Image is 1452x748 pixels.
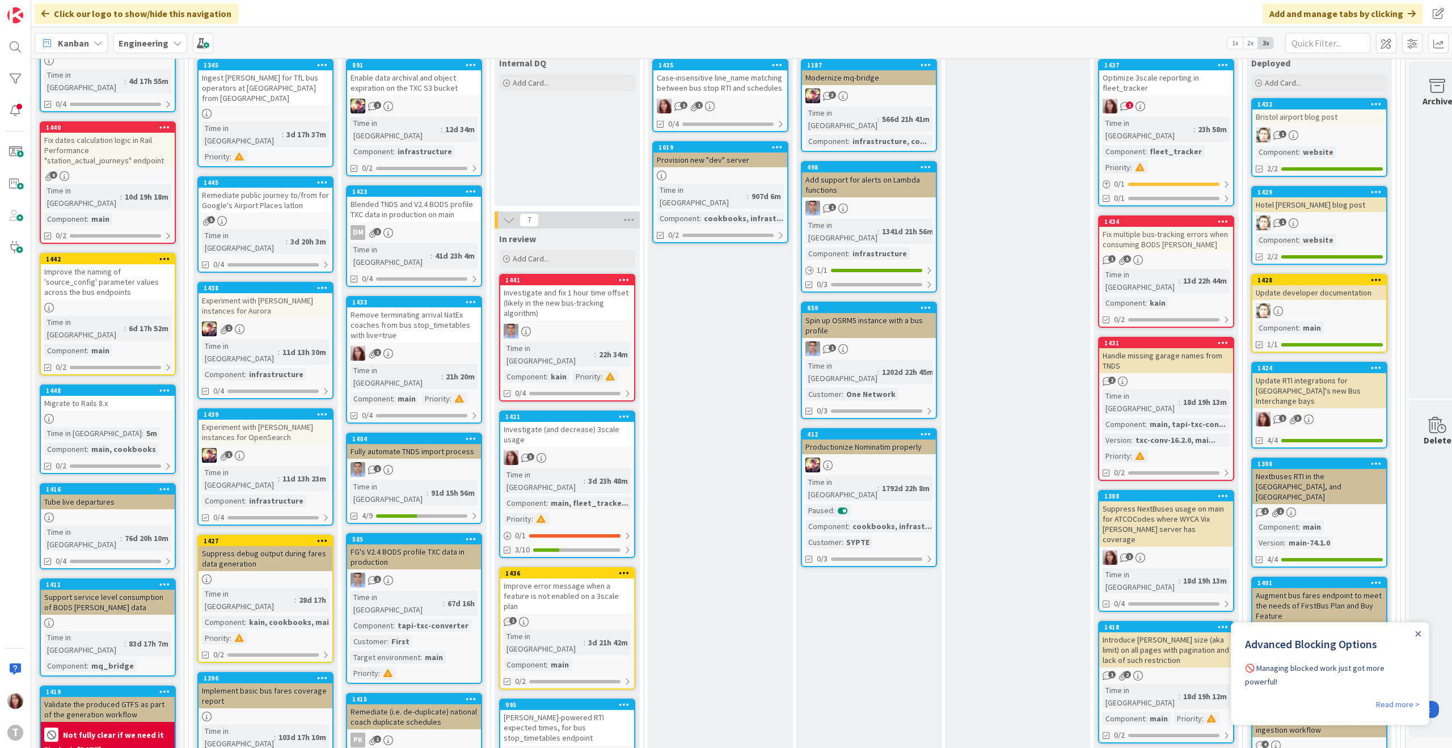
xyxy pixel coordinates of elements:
[1256,303,1270,318] img: VD
[199,178,332,188] div: 1445
[1099,227,1233,252] div: Fix multiple bus-tracking errors when consuming BODS [PERSON_NAME]
[668,229,679,241] span: 0/2
[499,57,546,69] span: Internal DQ
[1099,348,1233,373] div: Handle missing garage names from TNDS
[202,322,217,336] img: VB
[1145,145,1147,158] span: :
[1126,102,1133,109] span: 2
[1103,268,1179,293] div: Time in [GEOGRAPHIC_DATA]
[1252,412,1386,426] div: KS
[1252,275,1386,285] div: 1428
[199,448,332,463] div: VB
[351,364,441,389] div: Time in [GEOGRAPHIC_DATA]
[805,341,820,356] img: LD
[802,172,936,197] div: Add support for alerts on Lambda functions
[513,253,549,264] span: Add Card...
[1114,192,1125,204] span: 0/1
[1252,99,1386,109] div: 1432
[199,673,332,683] div: 1396
[124,322,126,335] span: :
[1252,459,1386,469] div: 1398
[1267,163,1278,175] span: 2/2
[213,259,224,271] span: 0/4
[1257,188,1386,196] div: 1429
[362,273,373,285] span: 0/4
[1099,217,1233,252] div: 1434Fix multiple bus-tracking errors when consuming BODS [PERSON_NAME]
[653,70,787,95] div: Case-insensitive line_name matching between bus stop RTI and schedules
[1252,578,1386,588] div: 1401
[500,529,634,543] div: 0/1
[347,297,481,343] div: 1433Remove terminating arrival NatEx coaches from bus stop_timetables with live=true
[347,573,481,588] div: LD
[695,102,703,109] span: 1
[204,61,332,69] div: 1345
[499,233,536,244] span: In review
[1256,234,1298,246] div: Component
[1251,57,1290,69] span: Deployed
[1099,99,1233,113] div: KS
[374,102,381,109] span: 1
[347,694,481,704] div: 1415
[802,429,936,454] div: 412Productionize Nominatim properly
[1252,363,1386,408] div: 1424Update RTI integrations for [GEOGRAPHIC_DATA]'s new Bus Interchange bays
[430,250,432,262] span: :
[7,693,23,709] img: KS
[802,303,936,338] div: 859Spin up OSRM5 instance with a bus profile
[1114,178,1125,190] span: 0 / 1
[1298,322,1300,334] span: :
[1099,217,1233,227] div: 1434
[1103,161,1130,174] div: Priority
[126,75,171,87] div: 4d 17h 55m
[204,179,332,187] div: 1445
[35,3,238,24] div: Click our logo to show/hide this navigation
[802,162,936,172] div: 498
[520,213,539,227] span: 7
[393,145,395,158] span: :
[46,255,175,263] div: 1442
[653,142,787,153] div: 1019
[351,462,365,477] img: LD
[87,213,88,225] span: :
[1193,123,1195,136] span: :
[1300,322,1324,334] div: main
[1099,550,1233,565] div: KS
[805,360,877,384] div: Time in [GEOGRAPHIC_DATA]
[199,60,332,105] div: 1345Ingest [PERSON_NAME] for TfL bus operators at [GEOGRAPHIC_DATA] from [GEOGRAPHIC_DATA]
[505,276,634,284] div: 1441
[668,118,679,130] span: 0/4
[199,283,332,293] div: 1438
[500,324,634,339] div: LD
[284,128,329,141] div: 3d 17h 37m
[347,534,481,544] div: 585
[288,235,329,248] div: 3d 20h 3m
[184,6,190,17] div: Close Announcement
[199,283,332,318] div: 1438Experiment with [PERSON_NAME] instances for Aurora
[1124,255,1131,263] span: 5
[807,163,936,171] div: 498
[41,687,175,697] div: 1419
[848,135,850,147] span: :
[208,216,215,223] span: 5
[347,99,481,113] div: VB
[374,349,381,356] span: 1
[58,36,89,50] span: Kanban
[817,278,828,290] span: 0/3
[802,458,936,472] div: VB
[659,61,787,69] div: 1435
[1227,37,1243,49] span: 1x
[351,243,430,268] div: Time in [GEOGRAPHIC_DATA]
[1263,3,1423,24] div: Add and manage tabs by clicking
[225,324,233,332] span: 1
[513,78,549,88] span: Add Card...
[87,344,88,357] span: :
[442,123,478,136] div: 12d 34m
[653,142,787,167] div: 1019Provision new "dev" server
[347,462,481,477] div: LD
[14,39,184,66] div: 🚫 Managing blocked work just got more powerful!
[347,733,481,747] div: PK
[802,429,936,439] div: 412
[199,322,332,336] div: VB
[347,187,481,222] div: 1423Blended TNDS and V2.4 BODS profile TXC data in production on main
[351,346,365,361] img: KS
[41,254,175,264] div: 1442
